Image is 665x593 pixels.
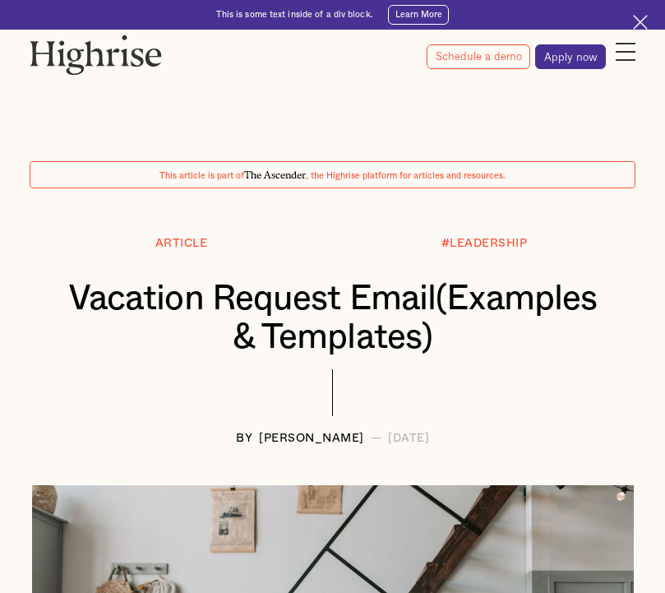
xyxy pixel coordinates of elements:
a: Schedule a demo [427,44,530,69]
div: [PERSON_NAME] [259,433,364,445]
img: Cross icon [633,15,648,30]
div: [DATE] [388,433,429,445]
span: , the Highrise platform for articles and resources. [306,172,506,180]
a: Apply now [535,44,606,69]
span: This article is part of [159,172,244,180]
span: The Ascender [244,167,306,178]
img: Highrise logo [30,35,162,75]
div: #LEADERSHIP [441,238,528,250]
div: Article [155,238,208,250]
h1: Vacation Request Email(Examples & Templates) [54,280,611,357]
div: This is some text inside of a div block. [216,9,373,21]
a: Learn More [388,5,450,25]
div: — [371,433,382,445]
div: BY [236,433,252,445]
